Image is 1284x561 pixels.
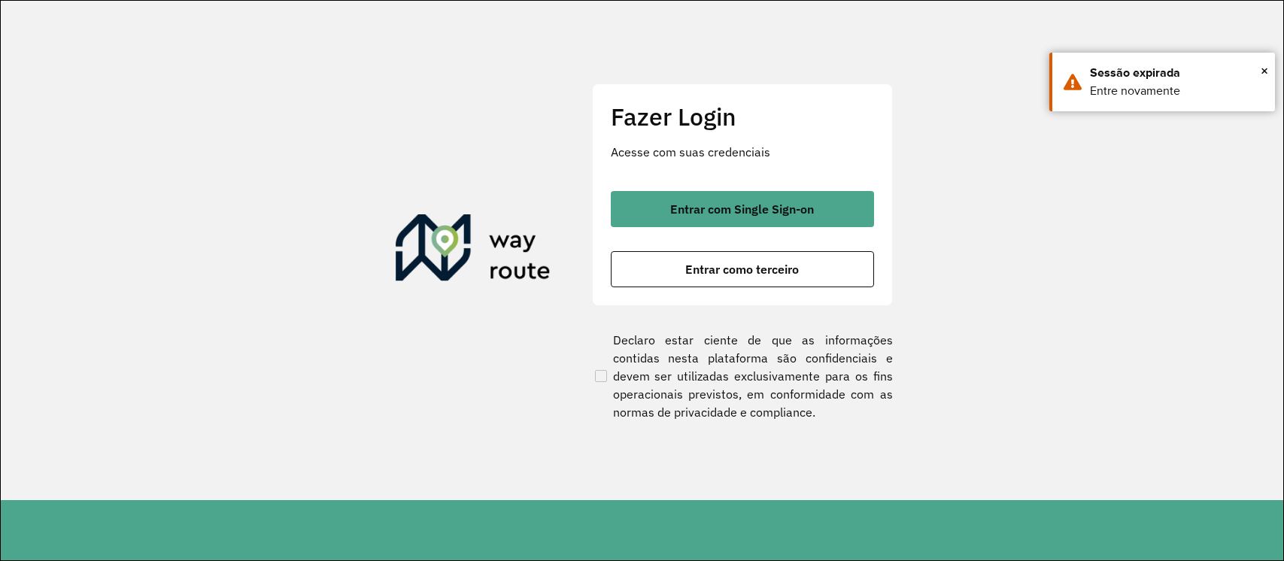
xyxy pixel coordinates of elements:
[1261,59,1268,82] span: ×
[1261,59,1268,82] button: Close
[611,102,874,131] h2: Fazer Login
[611,191,874,227] button: button
[611,143,874,161] p: Acesse com suas credenciais
[611,251,874,287] button: button
[685,263,799,275] span: Entrar como terceiro
[1090,64,1264,82] div: Sessão expirada
[670,203,814,215] span: Entrar com Single Sign-on
[592,331,893,421] label: Declaro estar ciente de que as informações contidas nesta plataforma são confidenciais e devem se...
[396,214,551,287] img: Roteirizador AmbevTech
[1090,82,1264,100] div: Entre novamente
